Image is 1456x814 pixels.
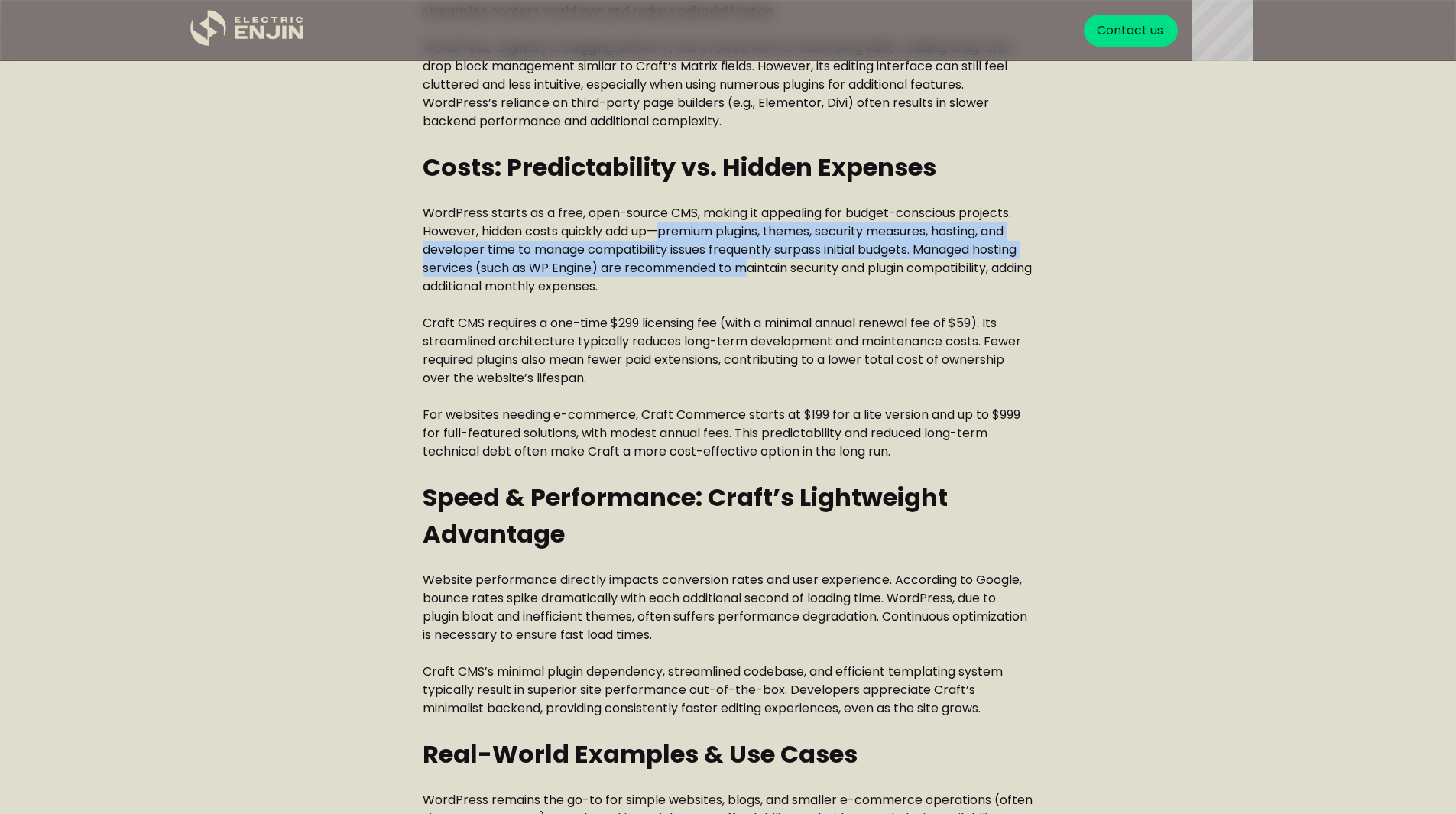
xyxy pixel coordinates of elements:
p: WordPress, originally a blogging platform, has evolved with its Gutenberg editor, adding drag-and... [423,39,1034,131]
p: For websites needing e-commerce, Craft Commerce starts at $199 for a lite version and up to $999 ... [423,406,1034,461]
p: Website performance directly impacts conversion rates and user experience. According to Google, b... [423,571,1034,644]
a: Contact us [1084,15,1178,47]
strong: Speed & Performance: Craft’s Lightweight Advantage [423,480,948,551]
p: WordPress starts as a free, open-source CMS, making it appealing for budget-conscious projects. H... [423,204,1034,296]
a: home [190,10,305,52]
strong: Costs: Predictability vs. Hidden Expenses [423,150,936,184]
p: Craft CMS’s minimal plugin dependency, streamlined codebase, and efficient templating system typi... [423,663,1034,718]
div: Contact us [1097,21,1163,40]
p: Craft CMS requires a one-time $299 licensing fee (with a minimal annual renewal fee of $59). Its ... [423,314,1034,388]
strong: Real-World Examples & Use Cases [423,737,858,771]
